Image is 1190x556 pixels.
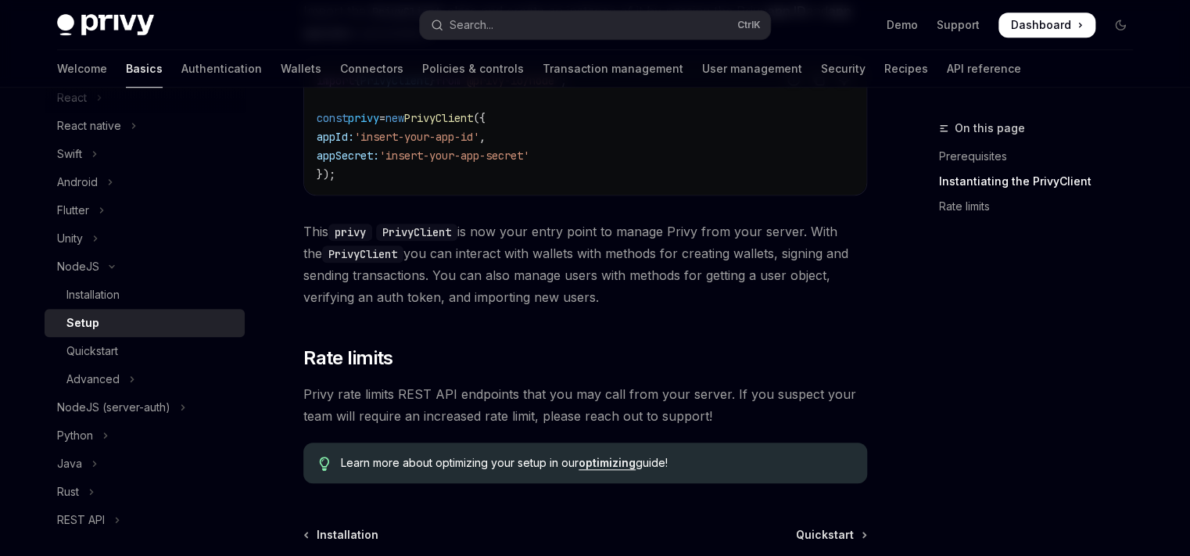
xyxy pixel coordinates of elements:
div: Quickstart [66,342,118,361]
a: Basics [126,50,163,88]
a: Welcome [57,50,107,88]
button: Toggle Rust section [45,478,245,506]
div: React native [57,117,121,135]
a: Setup [45,309,245,337]
div: Setup [66,314,99,332]
a: Wallets [281,50,321,88]
span: const [317,111,348,125]
button: Toggle NodeJS section [45,253,245,281]
span: privy [348,111,379,125]
span: On this page [955,119,1025,138]
div: Search... [450,16,493,34]
button: Toggle Android section [45,168,245,196]
span: appSecret: [317,149,379,163]
button: Toggle Python section [45,421,245,450]
code: PrivyClient [376,224,457,241]
span: , [479,130,486,144]
button: Toggle NodeJS (server-auth) section [45,393,245,421]
img: dark logo [57,14,154,36]
span: Ctrl K [737,19,761,31]
div: Unity [57,229,83,248]
div: NodeJS [57,257,99,276]
span: This is now your entry point to manage Privy from your server. With the you can interact with wal... [303,221,867,308]
button: Toggle dark mode [1108,13,1133,38]
span: Dashboard [1011,17,1071,33]
div: Java [57,454,82,473]
a: optimizing [579,456,636,470]
a: Demo [887,17,918,33]
a: User management [702,50,802,88]
a: API reference [947,50,1021,88]
span: }); [317,167,335,181]
a: Prerequisites [939,144,1145,169]
button: Toggle Java section [45,450,245,478]
div: Python [57,426,93,445]
div: NodeJS (server-auth) [57,398,170,417]
a: Connectors [340,50,403,88]
div: Installation [66,285,120,304]
button: Open search [420,11,770,39]
a: Policies & controls [422,50,524,88]
a: Quickstart [45,337,245,365]
div: Swift [57,145,82,163]
a: Dashboard [998,13,1095,38]
button: Toggle Swift section [45,140,245,168]
span: PrivyClient [404,111,473,125]
code: privy [328,224,372,241]
span: appId: [317,130,354,144]
a: Authentication [181,50,262,88]
span: new [385,111,404,125]
div: Advanced [66,370,120,389]
a: Instantiating the PrivyClient [939,169,1145,194]
a: Security [821,50,866,88]
button: Toggle Flutter section [45,196,245,224]
a: Transaction management [543,50,683,88]
button: Toggle REST API section [45,506,245,534]
div: Rust [57,482,79,501]
span: Rate limits [303,346,392,371]
div: Android [57,173,98,192]
button: Toggle Unity section [45,224,245,253]
span: ({ [473,111,486,125]
button: Toggle React native section [45,112,245,140]
svg: Tip [319,457,330,471]
div: REST API [57,511,105,529]
span: = [379,111,385,125]
div: Flutter [57,201,89,220]
a: Recipes [884,50,928,88]
span: 'insert-your-app-id' [354,130,479,144]
span: Privy rate limits REST API endpoints that you may call from your server. If you suspect your team... [303,383,867,427]
span: Learn more about optimizing your setup in our guide! [341,455,851,471]
span: 'insert-your-app-secret' [379,149,529,163]
a: Rate limits [939,194,1145,219]
button: Toggle Advanced section [45,365,245,393]
a: Installation [45,281,245,309]
code: PrivyClient [322,246,403,263]
a: Support [937,17,980,33]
